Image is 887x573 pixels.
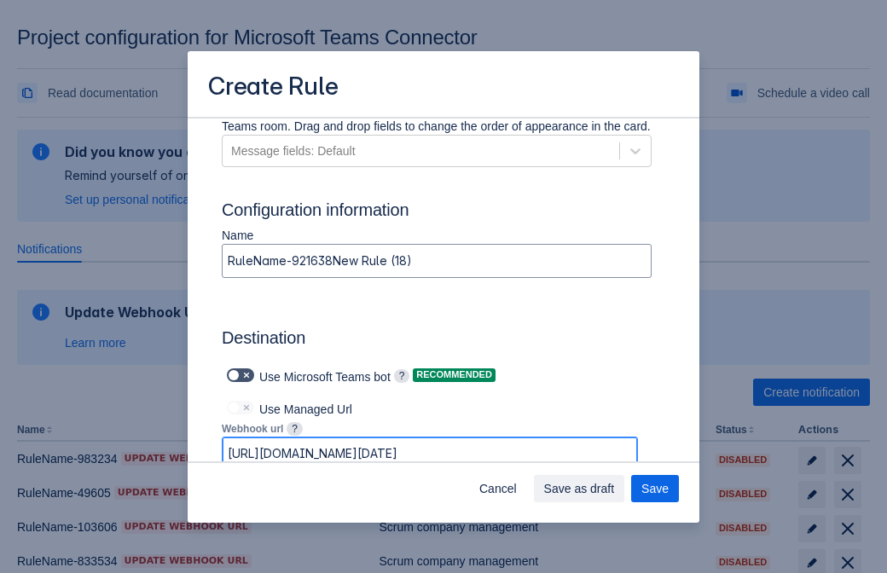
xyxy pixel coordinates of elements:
[479,475,517,502] span: Cancel
[223,246,651,276] input: Please enter the name of the rule here
[631,475,679,502] button: Save
[208,72,339,105] h3: Create Rule
[469,475,527,502] button: Cancel
[222,396,638,420] div: Use Managed Url
[287,421,303,435] a: ?
[222,227,652,244] p: Name
[231,142,356,159] div: Message fields: Default
[544,475,615,502] span: Save as draft
[641,475,669,502] span: Save
[222,363,391,387] div: Use Microsoft Teams bot
[222,200,665,227] h3: Configuration information
[534,475,625,502] button: Save as draft
[287,422,303,436] span: ?
[222,327,652,355] h3: Destination
[394,369,410,383] span: ?
[413,370,496,379] span: Recommended
[223,438,637,469] input: Please enter the webhook url here
[222,423,283,435] span: Webhook url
